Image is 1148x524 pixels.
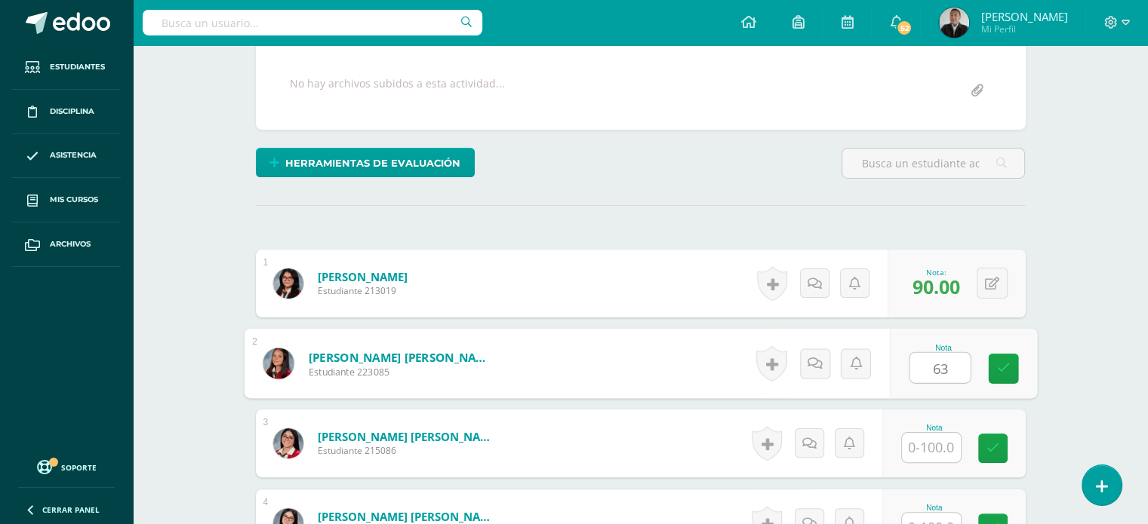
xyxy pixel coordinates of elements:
[12,134,121,179] a: Asistencia
[909,353,970,383] input: 0-100.0
[12,45,121,90] a: Estudiantes
[902,433,961,462] input: 0-100.0
[263,348,294,378] img: da6f8540e447ef7e9151bf94b2eebc59.png
[50,149,97,161] span: Asistencia
[913,274,960,299] span: 90.00
[42,504,100,515] span: Cerrar panel
[913,267,960,277] div: Nota:
[318,444,499,457] span: Estudiante 215086
[50,238,91,250] span: Archivos
[61,462,97,473] span: Soporte
[318,284,408,297] span: Estudiante 213019
[273,268,303,299] img: 265421b2b2602904b59bc4be189aa0ce.png
[12,90,121,134] a: Disciplina
[12,178,121,222] a: Mis cursos
[273,428,303,458] img: 2ef6f356b987c009abb91bab1e5f7af5.png
[285,149,460,177] span: Herramientas de evaluación
[308,349,494,365] a: [PERSON_NAME] [PERSON_NAME]
[901,504,968,512] div: Nota
[901,424,968,432] div: Nota
[18,456,115,477] a: Soporte
[290,76,505,106] div: No hay archivos subidos a esta actividad...
[256,148,475,177] a: Herramientas de evaluación
[980,23,1067,35] span: Mi Perfil
[50,61,105,73] span: Estudiantes
[50,194,98,206] span: Mis cursos
[909,343,977,351] div: Nota
[896,20,913,36] span: 52
[50,106,94,118] span: Disciplina
[12,222,121,267] a: Archivos
[318,429,499,444] a: [PERSON_NAME] [PERSON_NAME]
[939,8,969,38] img: 8e337047394b3ae7d1ae796442da1b8e.png
[308,365,494,378] span: Estudiante 223085
[318,269,408,284] a: [PERSON_NAME]
[143,10,482,35] input: Busca un usuario...
[980,9,1067,24] span: [PERSON_NAME]
[318,509,499,524] a: [PERSON_NAME] [PERSON_NAME]
[842,149,1024,178] input: Busca un estudiante aquí...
